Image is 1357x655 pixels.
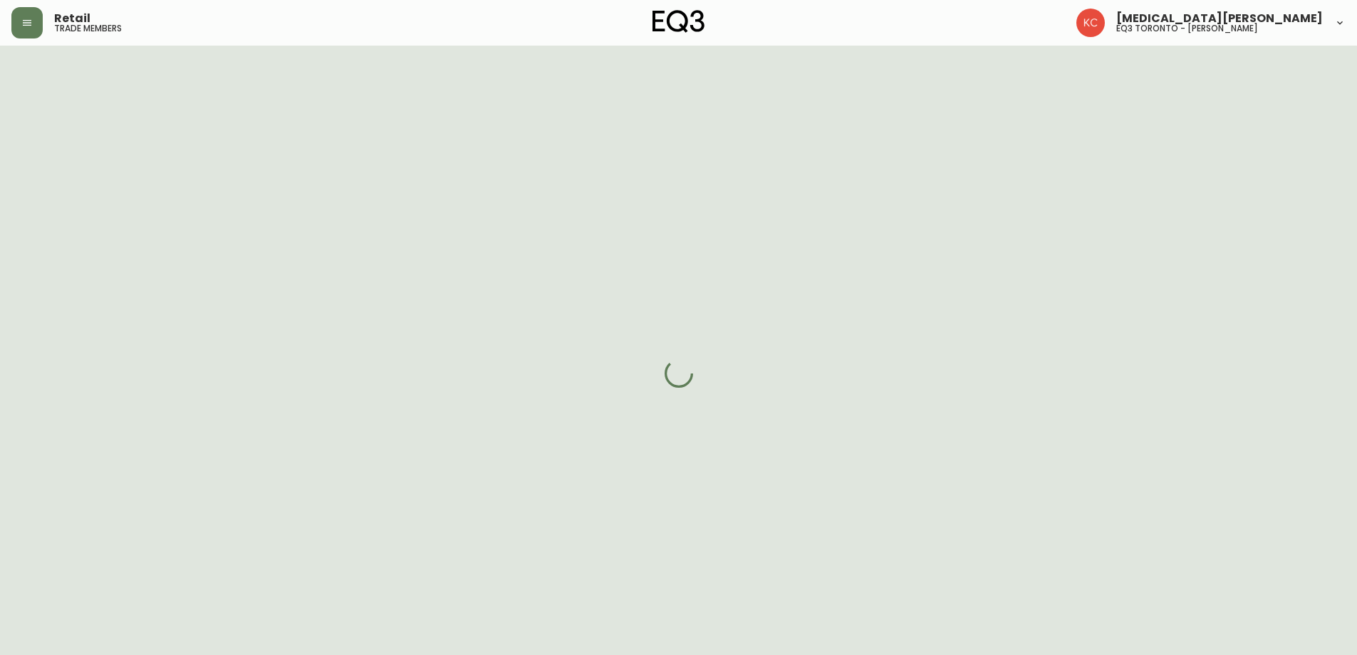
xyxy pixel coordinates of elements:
span: Retail [54,13,90,24]
h5: eq3 toronto - [PERSON_NAME] [1116,24,1258,33]
img: logo [652,10,705,33]
h5: trade members [54,24,122,33]
img: 6487344ffbf0e7f3b216948508909409 [1076,9,1105,37]
span: [MEDICAL_DATA][PERSON_NAME] [1116,13,1323,24]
